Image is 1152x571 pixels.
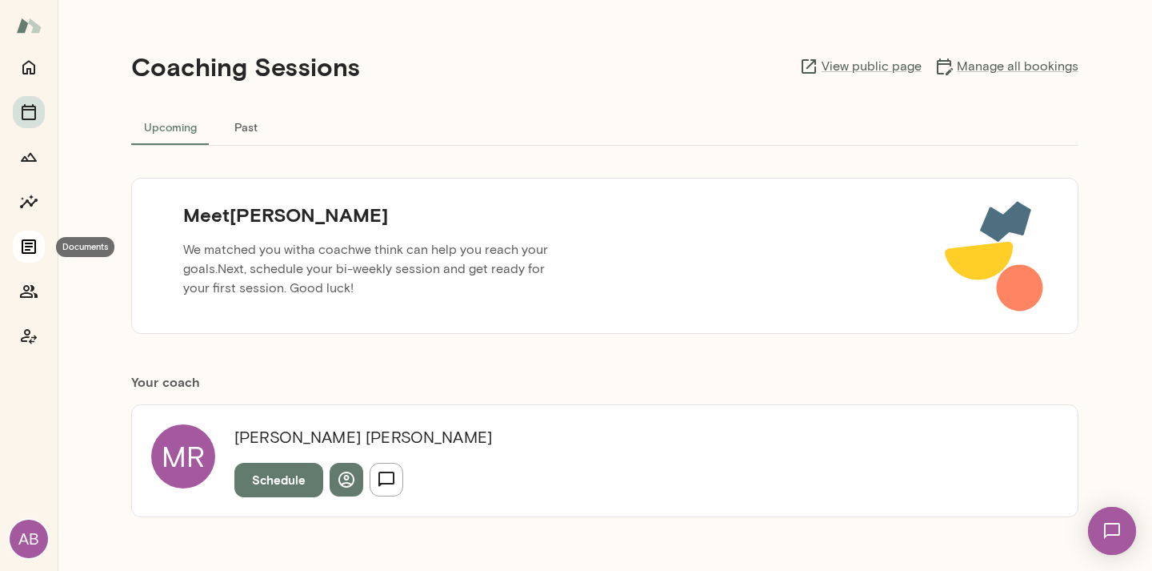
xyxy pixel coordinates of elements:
button: Growth Plan [13,141,45,173]
div: basic tabs example [131,107,1078,146]
button: Sessions [13,96,45,128]
button: Members [13,275,45,308]
h6: Your coach [131,372,1078,392]
button: Send message [370,463,403,497]
h4: Coaching Sessions [131,51,360,82]
h6: [PERSON_NAME] [PERSON_NAME] [234,424,492,450]
div: AB [10,520,48,558]
button: Past [210,107,282,146]
h5: Meet [PERSON_NAME] [170,202,580,227]
img: meet [944,198,1046,314]
div: Documents [56,237,114,257]
button: Coach app [13,320,45,352]
a: Manage all bookings [934,57,1078,76]
button: View profile [330,463,363,497]
p: We matched you with a coach we think can help you reach your goals. Next, schedule your bi-weekly... [170,234,580,304]
a: View public page [799,57,922,76]
button: Home [13,51,45,83]
button: Insights [13,186,45,218]
img: Mento [16,10,42,41]
button: Documents [13,231,45,263]
button: Upcoming [131,107,210,146]
div: MR [151,424,215,489]
button: Schedule [234,463,323,497]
